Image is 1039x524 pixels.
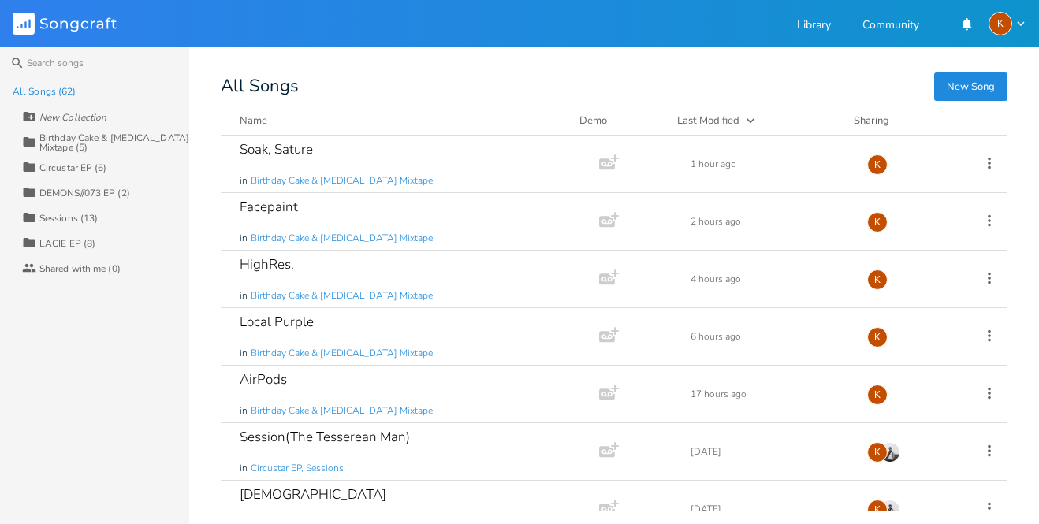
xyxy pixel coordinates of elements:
div: New Collection [39,113,106,122]
span: in [240,289,248,303]
button: K [989,12,1026,35]
span: Birthday Cake & [MEDICAL_DATA] Mixtape [251,174,433,188]
div: 6 hours ago [691,332,848,341]
span: in [240,232,248,245]
div: HighRes. [240,258,294,271]
div: AirPods [240,373,287,386]
div: Facepaint [240,200,298,214]
div: Last Modified [677,113,739,128]
div: Kat [867,154,888,175]
div: Kat [989,12,1012,35]
div: 17 hours ago [691,389,848,399]
div: Demo [579,113,658,128]
a: Community [862,20,919,33]
a: Library [797,20,831,33]
div: Circustar EP (6) [39,163,107,173]
div: [DEMOGRAPHIC_DATA] [240,488,386,501]
div: Kat [867,269,888,290]
button: Name [240,113,560,128]
div: Session(The Tesserean Man) [240,430,410,444]
div: 1 hour ago [691,159,848,169]
div: Kat [867,327,888,347]
div: Sharing [854,113,948,128]
div: 2 hours ago [691,217,848,226]
div: DEMONS//073 EP (2) [39,188,130,198]
span: in [240,174,248,188]
span: Birthday Cake & [MEDICAL_DATA] Mixtape [251,347,433,360]
div: Name [240,113,267,128]
div: LACIE EP (8) [39,239,95,248]
div: All Songs (62) [13,87,76,96]
div: Sessions (13) [39,214,98,223]
span: in [240,404,248,418]
div: [DATE] [691,447,848,456]
div: Kat [867,500,888,520]
div: Soak, Sature [240,143,313,156]
div: [DATE] [691,504,848,514]
span: in [240,462,248,475]
img: Costa Tzoytzoyrakos [880,442,900,463]
span: Birthday Cake & [MEDICAL_DATA] Mixtape [251,404,433,418]
div: Kat [867,385,888,405]
img: Costa Tzoytzoyrakos [880,500,900,520]
div: 4 hours ago [691,274,848,284]
span: Birthday Cake & [MEDICAL_DATA] Mixtape [251,289,433,303]
div: All Songs [221,79,1007,94]
span: Birthday Cake & [MEDICAL_DATA] Mixtape [251,232,433,245]
div: Shared with me (0) [39,264,121,273]
button: Last Modified [677,113,835,128]
button: New Song [934,72,1007,101]
div: Kat [867,212,888,232]
div: Birthday Cake & [MEDICAL_DATA] Mixtape (5) [39,133,189,152]
span: Circustar EP, Sessions [251,462,344,475]
div: Kat [867,442,888,463]
span: in [240,347,248,360]
div: Local Purple [240,315,314,329]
